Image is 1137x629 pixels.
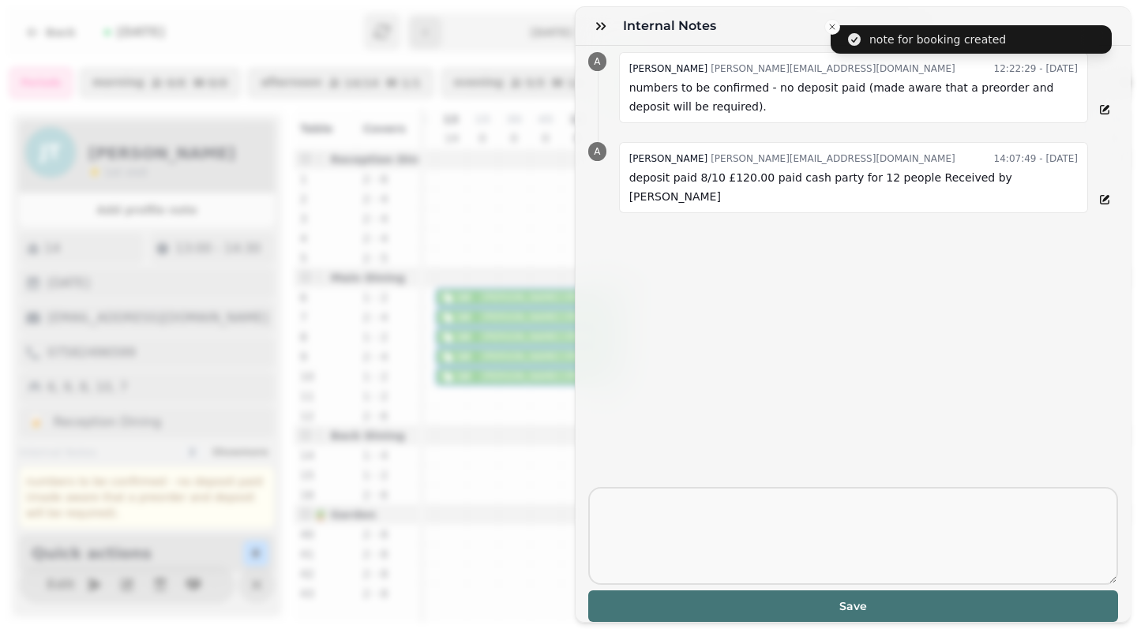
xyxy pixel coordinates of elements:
button: Save [588,590,1118,622]
p: deposit paid 8/10 £120.00 paid cash party for 12 people Received by [PERSON_NAME] [629,168,1078,206]
iframe: Chat Widget [1058,553,1137,629]
time: 14:07:49 - [DATE] [994,149,1078,168]
span: A [594,147,600,156]
div: [PERSON_NAME][EMAIL_ADDRESS][DOMAIN_NAME] [629,59,955,78]
span: [PERSON_NAME] [629,153,708,164]
h3: Internal Notes [623,17,722,36]
time: 12:22:29 - [DATE] [994,59,1078,78]
span: Save [601,601,1105,612]
span: A [594,57,600,66]
div: [PERSON_NAME][EMAIL_ADDRESS][DOMAIN_NAME] [629,149,955,168]
p: numbers to be confirmed - no deposit paid (made aware that a preorder and deposit will be required). [629,78,1078,116]
span: [PERSON_NAME] [629,63,708,74]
